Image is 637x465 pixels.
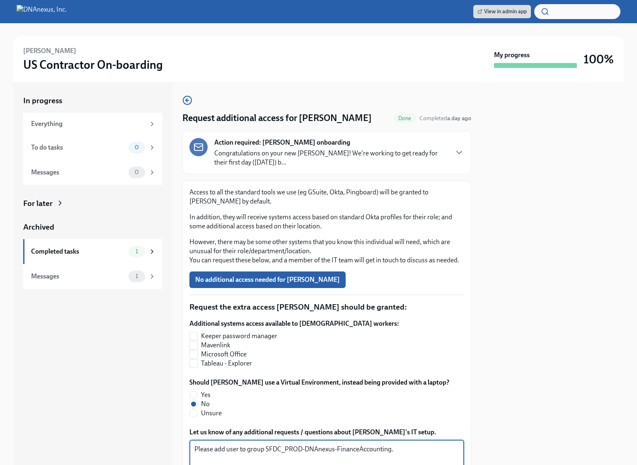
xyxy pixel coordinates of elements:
a: Completed tasks1 [23,239,162,264]
strong: Action required: [PERSON_NAME] onboarding [214,138,350,147]
img: DNAnexus, Inc. [17,5,67,18]
a: Everything [23,113,162,135]
span: Completed [419,115,471,122]
p: Congratulations on your new [PERSON_NAME]! We're working to get ready for their first day ([DATE]... [214,149,448,167]
span: Unsure [201,409,222,418]
span: Yes [201,390,211,400]
a: To do tasks0 [23,135,162,160]
a: Archived [23,222,162,232]
span: View in admin app [477,7,527,16]
span: Microsoft Office [201,350,247,359]
p: Access to all the standard tools we use (eg GSuite, Okta, Pingboard) will be granted to [PERSON_N... [189,188,464,206]
label: Let us know of any additional requests / questions about [PERSON_NAME]'s IT setup. [189,428,464,437]
span: Done [393,115,416,121]
div: Messages [31,168,125,177]
span: 1 [131,248,143,254]
span: No additional access needed for [PERSON_NAME] [195,276,340,284]
span: 0 [130,169,144,175]
strong: a day ago [447,115,471,122]
span: No [201,400,210,409]
button: No additional access needed for [PERSON_NAME] [189,271,346,288]
span: Tableau - Explorer [201,359,252,368]
h3: US Contractor On-boarding [23,57,163,72]
div: Completed tasks [31,247,125,256]
a: Messages0 [23,160,162,185]
a: In progress [23,95,162,106]
span: 0 [130,144,144,150]
div: For later [23,198,53,209]
strong: My progress [494,51,530,60]
label: Additional systems access available to [DEMOGRAPHIC_DATA] workers: [189,319,399,328]
h6: [PERSON_NAME] [23,46,76,56]
h3: 100% [584,52,614,67]
span: Keeper password manager [201,332,277,341]
p: In addition, they will receive systems access based on standard Okta profiles for their role; and... [189,213,464,231]
div: Everything [31,119,145,128]
a: Messages1 [23,264,162,289]
p: Request the extra access [PERSON_NAME] should be granted: [189,302,464,312]
label: Should [PERSON_NAME] use a Virtual Environment, instead being provided with a laptop? [189,378,449,387]
p: However, there may be some other systems that you know this individual will need, which are unusu... [189,237,464,265]
h4: Request additional access for [PERSON_NAME] [182,112,372,124]
span: 1 [131,273,143,279]
span: October 9th, 2025 05:47 [419,114,471,122]
div: Messages [31,272,125,281]
a: View in admin app [473,5,531,18]
div: To do tasks [31,143,125,152]
span: Mavenlink [201,341,230,350]
a: For later [23,198,162,209]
